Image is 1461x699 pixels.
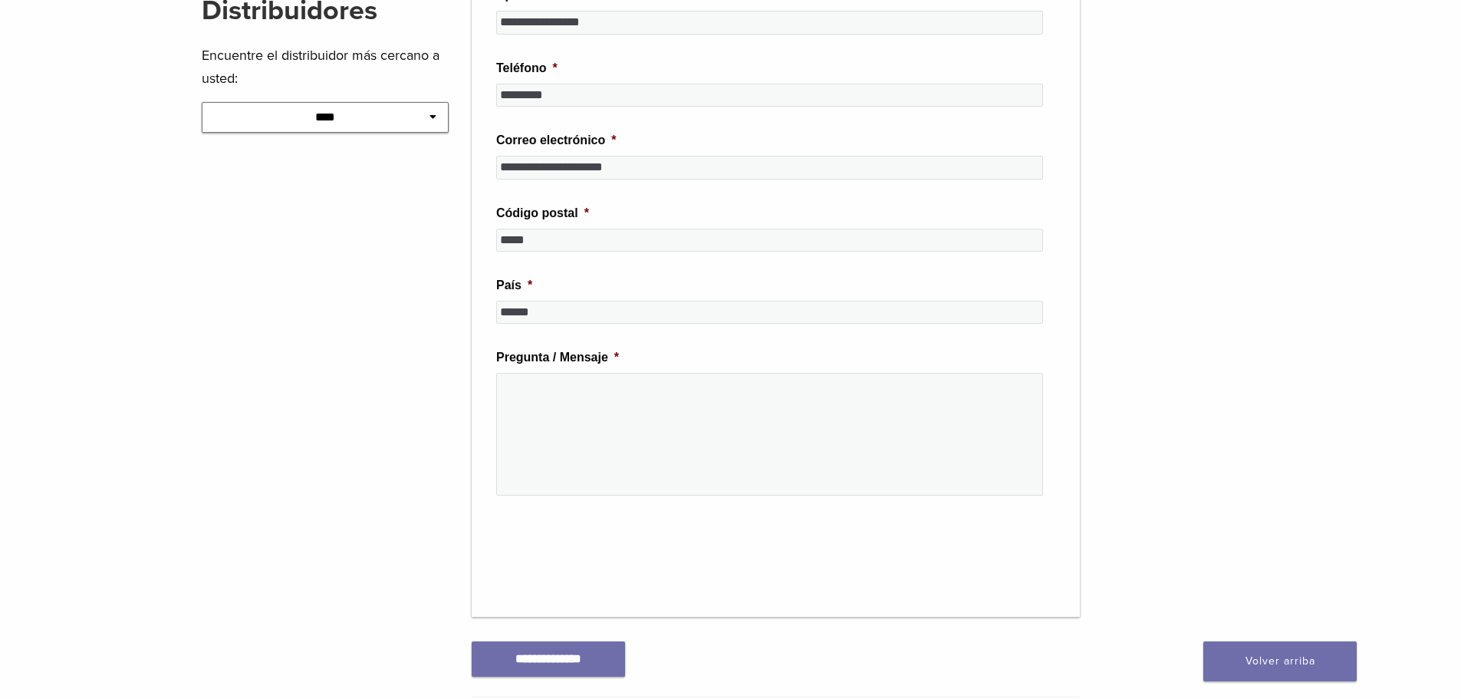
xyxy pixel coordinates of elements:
font: Encuentre el distribuidor más cercano a usted: [202,47,439,87]
font: Código postal [496,206,578,219]
iframe: reCAPTCHA [496,520,729,580]
font: País [496,279,522,292]
font: Volver arriba [1245,654,1315,668]
font: Teléfono [496,61,546,74]
font: Pregunta / Mensaje [496,351,608,364]
a: Volver arriba [1203,641,1357,681]
font: Correo electrónico [496,134,605,147]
